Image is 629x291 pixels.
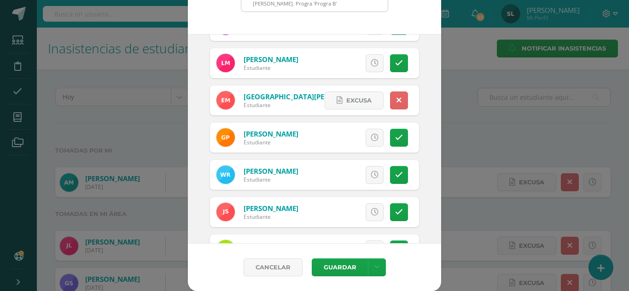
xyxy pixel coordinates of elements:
[216,203,235,221] img: 9fbdec231e5cf1f2c54ed81a4a8b141c.png
[244,213,298,221] div: Estudiante
[322,129,347,146] span: Excusa
[216,54,235,72] img: b9bf836b998dd658f68530422c55f228.png
[244,64,298,72] div: Estudiante
[244,101,354,109] div: Estudiante
[244,204,298,213] a: [PERSON_NAME]
[244,138,298,146] div: Estudiante
[346,92,372,109] span: Excusa
[322,241,347,258] span: Excusa
[244,129,298,138] a: [PERSON_NAME]
[312,258,368,276] button: Guardar
[244,258,303,276] a: Cancelar
[216,128,235,147] img: b782245bdfe60c0837002eae3289096c.png
[216,91,235,109] img: 5e4c0e6d94d1752c72a138f6756b9840.png
[325,91,384,109] a: Excusa
[244,176,298,183] div: Estudiante
[244,241,369,250] a: [PERSON_NAME][GEOGRAPHIC_DATA]
[244,166,298,176] a: [PERSON_NAME]
[244,55,298,64] a: [PERSON_NAME]
[216,165,235,184] img: 42bc4a01273a2da3c403a2fc736d0fed.png
[322,166,347,183] span: Excusa
[322,55,347,72] span: Excusa
[216,240,235,258] img: d1bab24e53155a7edd688d9fd8331e8a.png
[322,204,347,221] span: Excusa
[244,92,369,101] a: [GEOGRAPHIC_DATA][PERSON_NAME]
